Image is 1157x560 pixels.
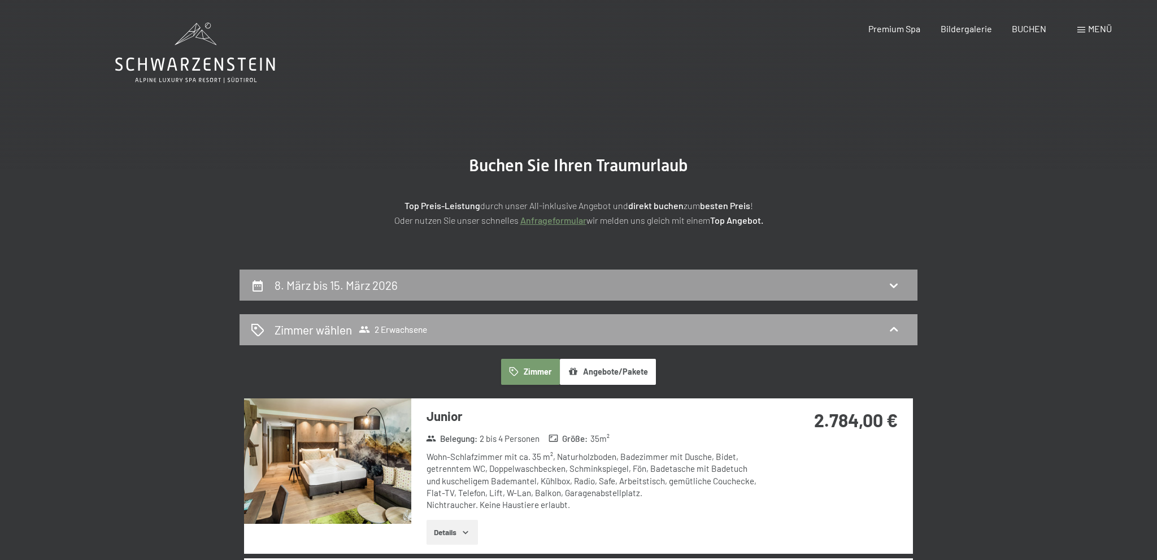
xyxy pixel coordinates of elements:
[275,278,398,292] h2: 8. März bis 15. März 2026
[590,433,610,445] span: 35 m²
[560,359,656,385] button: Angebote/Pakete
[427,520,478,545] button: Details
[814,409,898,431] strong: 2.784,00 €
[426,433,477,445] strong: Belegung :
[404,200,480,211] strong: Top Preis-Leistung
[275,322,352,338] h2: Zimmer wählen
[710,215,763,225] strong: Top Angebot.
[427,451,763,511] div: Wohn-Schlafzimmer mit ca. 35 m², Naturholzboden, Badezimmer mit Dusche, Bidet, getrenntem WC, Dop...
[1088,23,1112,34] span: Menü
[941,23,992,34] a: Bildergalerie
[520,215,586,225] a: Anfrageformular
[296,198,861,227] p: durch unser All-inklusive Angebot und zum ! Oder nutzen Sie unser schnelles wir melden uns gleich...
[1012,23,1046,34] a: BUCHEN
[480,433,540,445] span: 2 bis 4 Personen
[628,200,684,211] strong: direkt buchen
[359,324,427,335] span: 2 Erwachsene
[427,407,763,425] h3: Junior
[549,433,588,445] strong: Größe :
[868,23,920,34] a: Premium Spa
[501,359,560,385] button: Zimmer
[244,398,411,524] img: mss_renderimg.php
[469,155,688,175] span: Buchen Sie Ihren Traumurlaub
[700,200,750,211] strong: besten Preis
